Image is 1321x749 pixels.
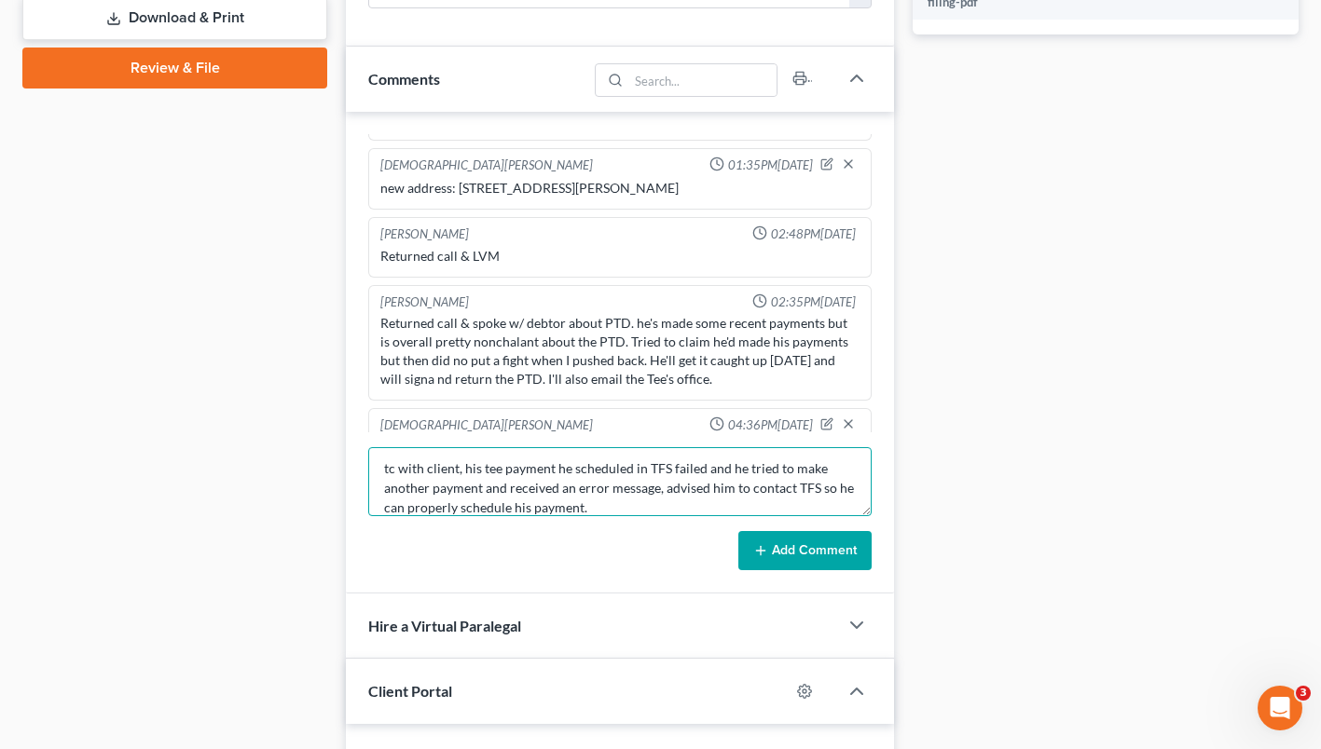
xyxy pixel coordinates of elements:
div: new address: [STREET_ADDRESS][PERSON_NAME] [380,179,860,197]
div: [PERSON_NAME] [380,293,469,311]
div: [PERSON_NAME] [380,225,469,243]
span: 02:35PM[DATE] [771,293,856,311]
a: Review & File [22,48,327,89]
div: [DEMOGRAPHIC_DATA][PERSON_NAME] [380,157,593,175]
input: Search... [628,64,777,96]
button: Add Comment [738,531,872,570]
iframe: Intercom live chat [1258,686,1302,730]
div: [DEMOGRAPHIC_DATA][PERSON_NAME] [380,416,593,435]
div: Returned call & spoke w/ debtor about PTD. he's made some recent payments but is overall pretty n... [380,314,860,388]
span: Client Portal [368,682,452,700]
div: Returned call & LVM [380,247,860,266]
span: 01:35PM[DATE] [728,157,813,174]
span: 02:48PM[DATE] [771,225,856,243]
span: 04:36PM[DATE] [728,416,813,434]
span: Hire a Virtual Paralegal [368,617,521,634]
span: Comments [368,70,440,88]
span: 3 [1296,686,1311,701]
